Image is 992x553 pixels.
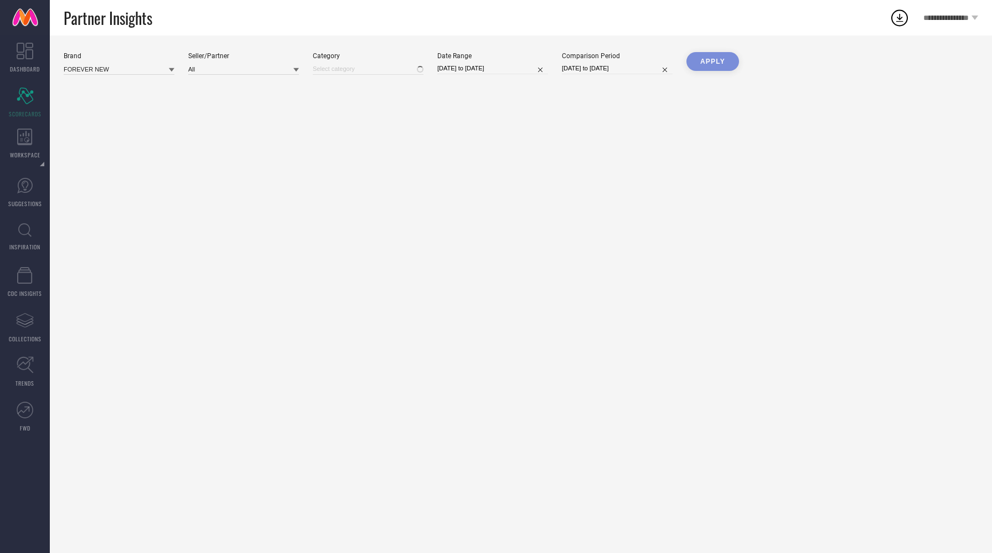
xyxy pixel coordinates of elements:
span: SUGGESTIONS [8,199,42,208]
span: FWD [20,424,30,432]
div: Open download list [890,8,910,28]
div: Date Range [437,52,548,60]
input: Select date range [437,63,548,74]
div: Brand [64,52,174,60]
span: Partner Insights [64,7,152,29]
input: Select comparison period [562,63,673,74]
span: CDC INSIGHTS [8,289,42,298]
div: Seller/Partner [188,52,299,60]
span: INSPIRATION [9,243,40,251]
span: WORKSPACE [10,151,40,159]
div: Category [313,52,423,60]
span: SCORECARDS [9,110,42,118]
span: TRENDS [15,379,34,387]
span: COLLECTIONS [9,335,42,343]
div: Comparison Period [562,52,673,60]
span: DASHBOARD [10,65,40,73]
